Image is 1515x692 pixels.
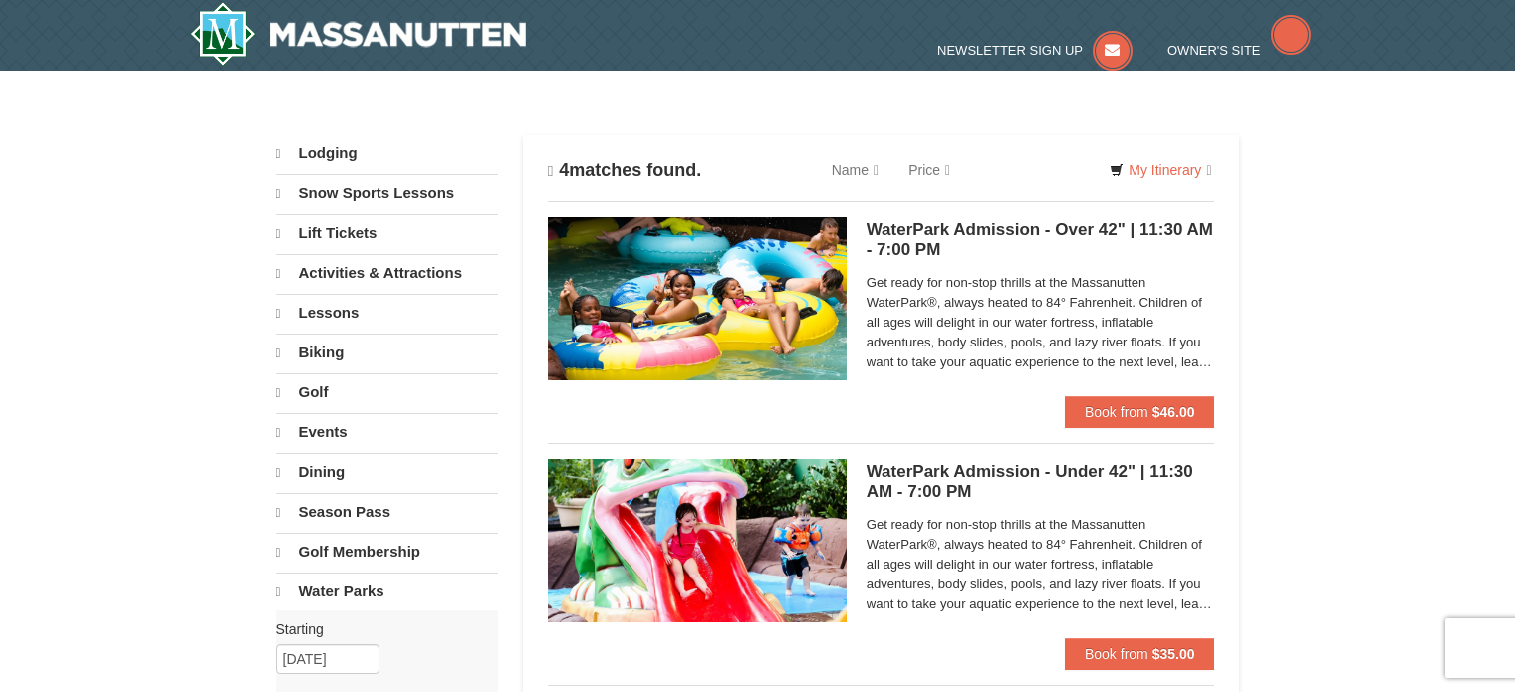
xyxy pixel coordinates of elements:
a: Golf [276,373,498,411]
a: Dining [276,453,498,491]
a: Water Parks [276,573,498,610]
span: Newsletter Sign Up [937,43,1083,58]
img: 6619917-1560-394ba125.jpg [548,217,847,380]
span: Get ready for non-stop thrills at the Massanutten WaterPark®, always heated to 84° Fahrenheit. Ch... [867,273,1215,372]
a: Snow Sports Lessons [276,174,498,212]
a: Lessons [276,294,498,332]
strong: $46.00 [1152,404,1195,420]
label: Starting [276,619,483,639]
strong: $35.00 [1152,646,1195,662]
h5: WaterPark Admission - Under 42" | 11:30 AM - 7:00 PM [867,462,1215,502]
h5: WaterPark Admission - Over 42" | 11:30 AM - 7:00 PM [867,220,1215,260]
a: Season Pass [276,493,498,531]
a: Lodging [276,135,498,172]
a: Owner's Site [1167,43,1311,58]
span: Book from [1085,404,1148,420]
a: Biking [276,334,498,371]
a: Lift Tickets [276,214,498,252]
a: My Itinerary [1097,155,1224,185]
img: Massanutten Resort Logo [190,2,527,66]
img: 6619917-1570-0b90b492.jpg [548,459,847,622]
a: Activities & Attractions [276,254,498,292]
a: Newsletter Sign Up [937,43,1133,58]
button: Book from $35.00 [1065,638,1215,670]
span: Owner's Site [1167,43,1261,58]
a: Golf Membership [276,533,498,571]
a: Events [276,413,498,451]
a: Name [817,150,893,190]
a: Price [893,150,965,190]
span: Get ready for non-stop thrills at the Massanutten WaterPark®, always heated to 84° Fahrenheit. Ch... [867,515,1215,614]
span: Book from [1085,646,1148,662]
a: Massanutten Resort [190,2,527,66]
button: Book from $46.00 [1065,396,1215,428]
